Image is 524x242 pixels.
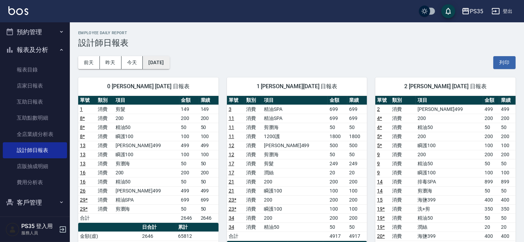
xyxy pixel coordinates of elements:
td: 20 [328,168,347,177]
td: 剪髮 [114,105,179,114]
td: 100 [179,132,199,141]
h3: 設計師日報表 [78,38,516,48]
th: 累計 [176,223,219,232]
td: 精油50 [416,123,483,132]
span: 1 [PERSON_NAME][DATE] 日報表 [235,83,359,90]
td: 瞬護100 [114,132,179,141]
table: a dense table [227,96,367,241]
td: 400 [499,195,516,204]
a: 店家日報表 [3,78,67,94]
td: 合計 [227,232,245,241]
td: 100 [483,168,500,177]
td: 200 [262,195,328,204]
td: [PERSON_NAME]499 [114,186,179,195]
td: 50 [483,123,500,132]
td: 100 [328,186,347,195]
td: 精油50 [416,159,483,168]
a: 1 [80,106,83,112]
th: 日合計 [140,223,176,232]
a: 店販抽成明細 [3,158,67,174]
td: 消費 [244,177,262,186]
a: 11 [229,134,234,139]
th: 單號 [375,96,390,105]
a: 12 [229,143,234,148]
a: 26 [80,188,86,194]
td: 精油50 [416,213,483,222]
td: 精油SPA [262,105,328,114]
td: 海鹽399 [416,195,483,204]
td: 500 [347,141,367,150]
td: 精油50 [114,177,179,186]
td: 200 [347,213,367,222]
td: 100 [199,132,219,141]
a: 9 [377,170,380,175]
th: 業績 [347,96,367,105]
td: 200 [416,150,483,159]
td: 消費 [244,150,262,159]
button: 員工及薪資 [3,211,67,229]
a: 15 [377,197,383,203]
td: 200 [179,168,199,177]
td: 249 [328,159,347,168]
td: 剪瀏海 [262,123,328,132]
td: 50 [179,123,199,132]
a: 16 [80,179,86,184]
td: 1800 [347,132,367,141]
td: 200 [416,114,483,123]
td: 65812 [176,232,219,241]
button: 預約管理 [3,23,67,41]
td: 100 [499,168,516,177]
a: 21 [229,179,234,184]
a: 13 [80,143,86,148]
td: 消費 [96,114,114,123]
td: 50 [499,123,516,132]
td: 699 [347,114,367,123]
td: 精油SPA [262,114,328,123]
td: 20 [499,222,516,232]
button: 客戶管理 [3,194,67,212]
td: 100 [199,150,219,159]
td: 1800 [328,132,347,141]
td: 消費 [96,168,114,177]
td: 消費 [390,232,416,241]
th: 項目 [114,96,179,105]
td: 50 [179,177,199,186]
td: 699 [328,105,347,114]
td: 200 [262,177,328,186]
th: 金額 [483,96,500,105]
td: 50 [328,222,347,232]
td: 699 [328,114,347,123]
td: 剪瀏海 [114,159,179,168]
img: Person [6,222,20,236]
td: 350 [483,204,500,213]
th: 項目 [416,96,483,105]
td: 消費 [390,195,416,204]
td: 消費 [96,105,114,114]
td: 消費 [390,159,416,168]
td: 400 [483,195,500,204]
td: 699 [179,195,199,204]
td: 消費 [390,177,416,186]
td: 50 [199,159,219,168]
td: 200 [499,150,516,159]
th: 業績 [199,96,219,105]
p: 服務人員 [21,230,57,236]
td: 50 [347,222,367,232]
td: 消費 [96,141,114,150]
td: 200 [499,132,516,141]
td: 50 [199,204,219,213]
td: 100 [499,141,516,150]
td: 消費 [96,132,114,141]
table: a dense table [78,96,219,223]
a: 12 [229,152,234,157]
td: 消費 [244,195,262,204]
a: 21 [229,188,234,194]
td: 消費 [390,213,416,222]
td: 精油50 [114,123,179,132]
span: 0 [PERSON_NAME] [DATE] 日報表 [87,83,210,90]
td: 50 [347,150,367,159]
td: 金額(虛) [78,232,140,241]
td: 699 [347,105,367,114]
th: 金額 [179,96,199,105]
td: 合計 [78,213,96,222]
